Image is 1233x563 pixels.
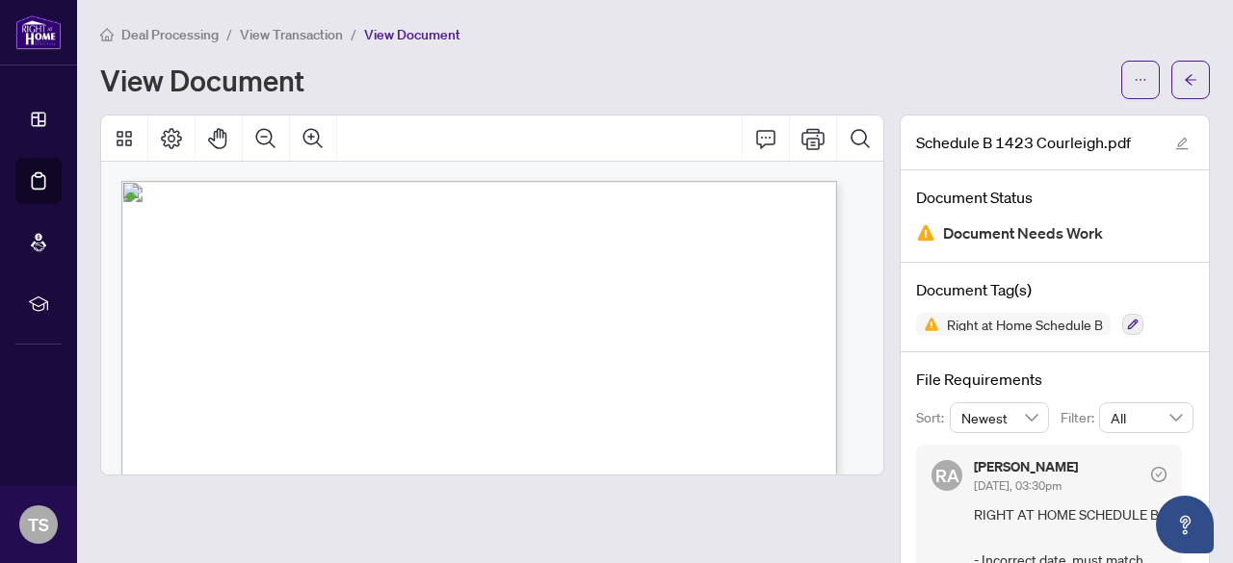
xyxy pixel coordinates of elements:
span: Deal Processing [121,26,219,43]
span: All [1111,403,1182,432]
span: [DATE], 03:30pm [974,478,1062,493]
span: Document Needs Work [943,220,1103,246]
h5: [PERSON_NAME] [974,460,1078,473]
p: Filter: [1061,407,1099,428]
img: Status Icon [916,313,939,336]
span: arrow-left [1184,73,1197,87]
h4: File Requirements [916,368,1194,391]
h4: Document Status [916,186,1194,209]
p: Sort: [916,407,950,428]
span: TS [28,511,49,538]
span: Right at Home Schedule B [939,318,1111,331]
span: ellipsis [1134,73,1147,87]
span: View Transaction [240,26,343,43]
span: RA [935,462,959,489]
li: / [351,23,356,45]
span: home [100,28,114,41]
h1: View Document [100,64,304,95]
span: View Document [364,26,460,43]
span: Newest [961,403,1038,432]
img: Document Status [916,223,935,243]
span: Schedule B 1423 Courleigh.pdf [916,131,1131,154]
img: logo [15,14,62,50]
span: edit [1175,137,1189,150]
li: / [226,23,232,45]
span: check-circle [1151,467,1167,482]
button: Open asap [1156,496,1214,553]
h4: Document Tag(s) [916,278,1194,301]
